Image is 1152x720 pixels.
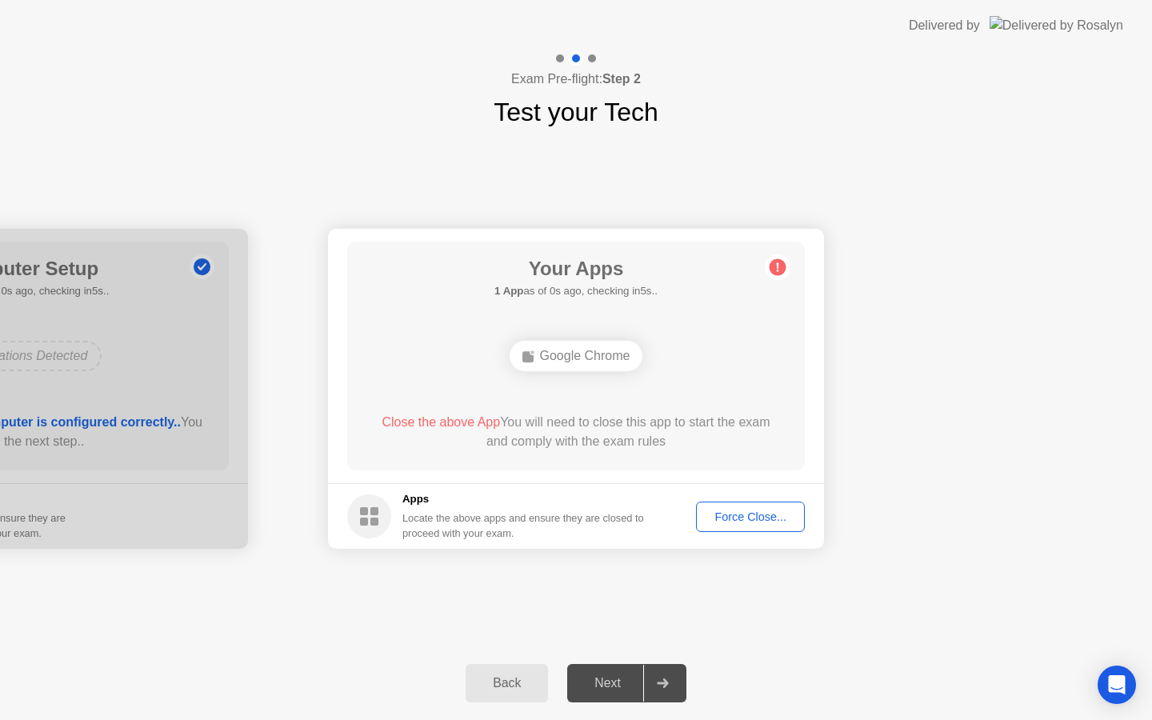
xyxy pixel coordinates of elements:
[990,16,1123,34] img: Delivered by Rosalyn
[511,70,641,89] h4: Exam Pre-flight:
[494,283,658,299] h5: as of 0s ago, checking in5s..
[382,415,500,429] span: Close the above App
[1098,666,1136,704] div: Open Intercom Messenger
[402,510,645,541] div: Locate the above apps and ensure they are closed to proceed with your exam.
[572,676,643,690] div: Next
[494,93,658,131] h1: Test your Tech
[702,510,799,523] div: Force Close...
[510,341,643,371] div: Google Chrome
[466,664,548,702] button: Back
[909,16,980,35] div: Delivered by
[402,491,645,507] h5: Apps
[567,664,686,702] button: Next
[494,285,523,297] b: 1 App
[370,413,782,451] div: You will need to close this app to start the exam and comply with the exam rules
[470,676,543,690] div: Back
[696,502,805,532] button: Force Close...
[494,254,658,283] h1: Your Apps
[602,72,641,86] b: Step 2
